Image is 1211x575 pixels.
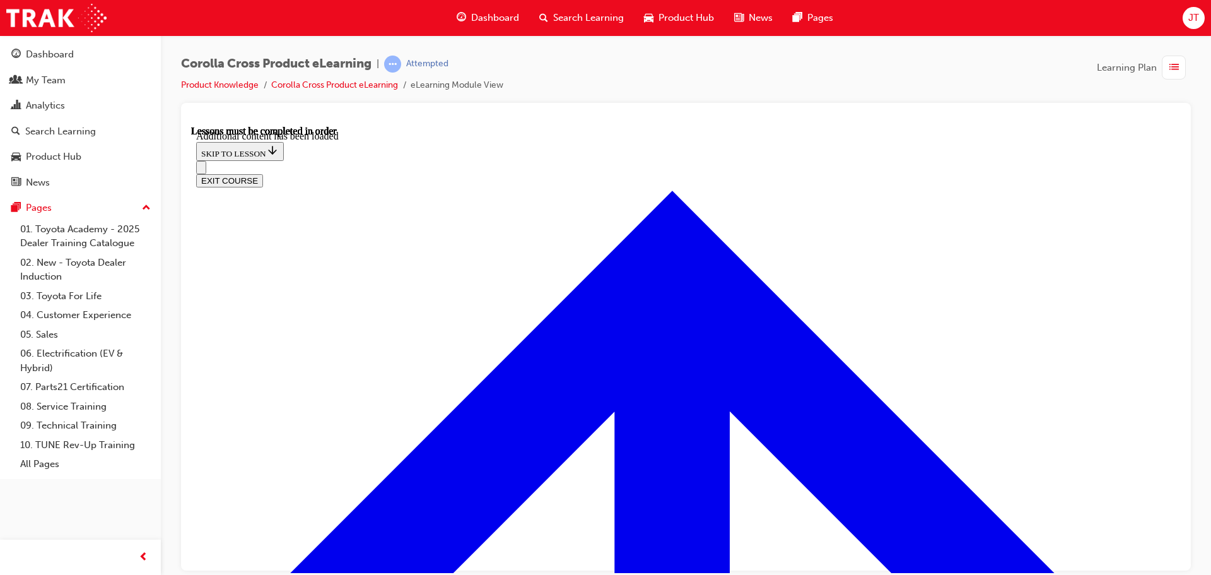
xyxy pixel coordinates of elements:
a: All Pages [15,454,156,474]
div: Pages [26,201,52,215]
span: Dashboard [471,11,519,25]
div: Dashboard [26,47,74,62]
button: DashboardMy TeamAnalyticsSearch LearningProduct HubNews [5,40,156,196]
span: search-icon [11,126,20,138]
span: list-icon [1169,60,1179,76]
div: News [26,175,50,190]
div: Attempted [406,58,448,70]
a: Dashboard [5,43,156,66]
span: | [377,57,379,71]
img: Trak [6,4,107,32]
a: 10. TUNE Rev-Up Training [15,436,156,455]
a: Product Knowledge [181,80,259,90]
a: 01. Toyota Academy - 2025 Dealer Training Catalogue [15,220,156,253]
button: EXIT COURSE [5,49,72,62]
span: Corolla Cross Product eLearning [181,57,371,71]
span: Product Hub [658,11,714,25]
span: Pages [807,11,833,25]
button: Pages [5,196,156,220]
span: search-icon [539,10,548,26]
a: 07. Parts21 Certification [15,377,156,397]
a: 09. Technical Training [15,416,156,436]
span: JT [1188,11,1199,25]
span: Learning Plan [1097,61,1157,75]
span: news-icon [734,10,744,26]
span: prev-icon [139,550,148,566]
a: 04. Customer Experience [15,305,156,325]
span: news-icon [11,177,21,189]
div: Search Learning [25,124,96,139]
a: Corolla Cross Product eLearning [271,80,398,90]
a: pages-iconPages [783,5,843,31]
a: guage-iconDashboard [447,5,529,31]
a: 06. Electrification (EV & Hybrid) [15,344,156,377]
span: chart-icon [11,100,21,112]
a: Search Learning [5,120,156,143]
a: Analytics [5,94,156,117]
a: car-iconProduct Hub [634,5,724,31]
div: Analytics [26,98,65,113]
button: Learning Plan [1097,56,1191,80]
a: 08. Service Training [15,397,156,417]
span: learningRecordVerb_ATTEMPT-icon [384,56,401,73]
li: eLearning Module View [411,78,503,93]
span: pages-icon [11,203,21,214]
button: Open navigation menu [5,35,15,49]
span: car-icon [11,151,21,163]
a: search-iconSearch Learning [529,5,634,31]
a: Product Hub [5,145,156,169]
div: My Team [26,73,66,88]
span: pages-icon [793,10,802,26]
div: Additional content has been loaded [5,5,985,16]
a: My Team [5,69,156,92]
nav: Navigation menu [5,35,985,62]
span: up-icon [142,200,151,216]
span: guage-icon [11,49,21,61]
span: guage-icon [457,10,466,26]
div: Product Hub [26,150,81,164]
a: News [5,171,156,194]
a: 02. New - Toyota Dealer Induction [15,253,156,287]
a: 05. Sales [15,325,156,345]
a: news-iconNews [724,5,783,31]
button: SKIP TO LESSON [5,16,93,35]
button: JT [1183,7,1205,29]
span: people-icon [11,75,21,86]
span: car-icon [644,10,653,26]
span: Search Learning [553,11,624,25]
span: News [749,11,773,25]
a: 03. Toyota For Life [15,287,156,306]
span: SKIP TO LESSON [10,23,88,33]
